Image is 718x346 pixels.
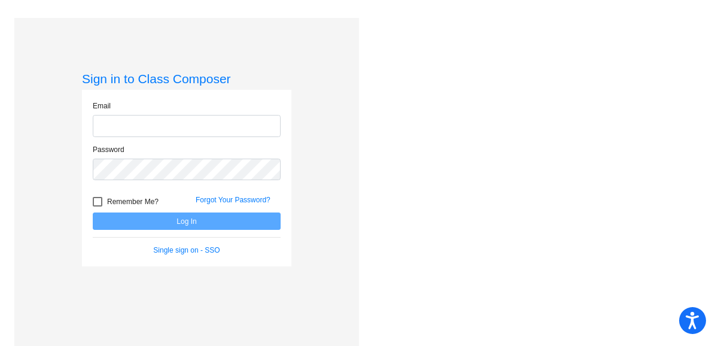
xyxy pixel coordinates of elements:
button: Log In [93,213,281,230]
label: Email [93,101,111,111]
label: Password [93,144,124,155]
span: Remember Me? [107,195,159,209]
a: Single sign on - SSO [153,246,220,254]
h3: Sign in to Class Composer [82,71,291,86]
a: Forgot Your Password? [196,196,270,204]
